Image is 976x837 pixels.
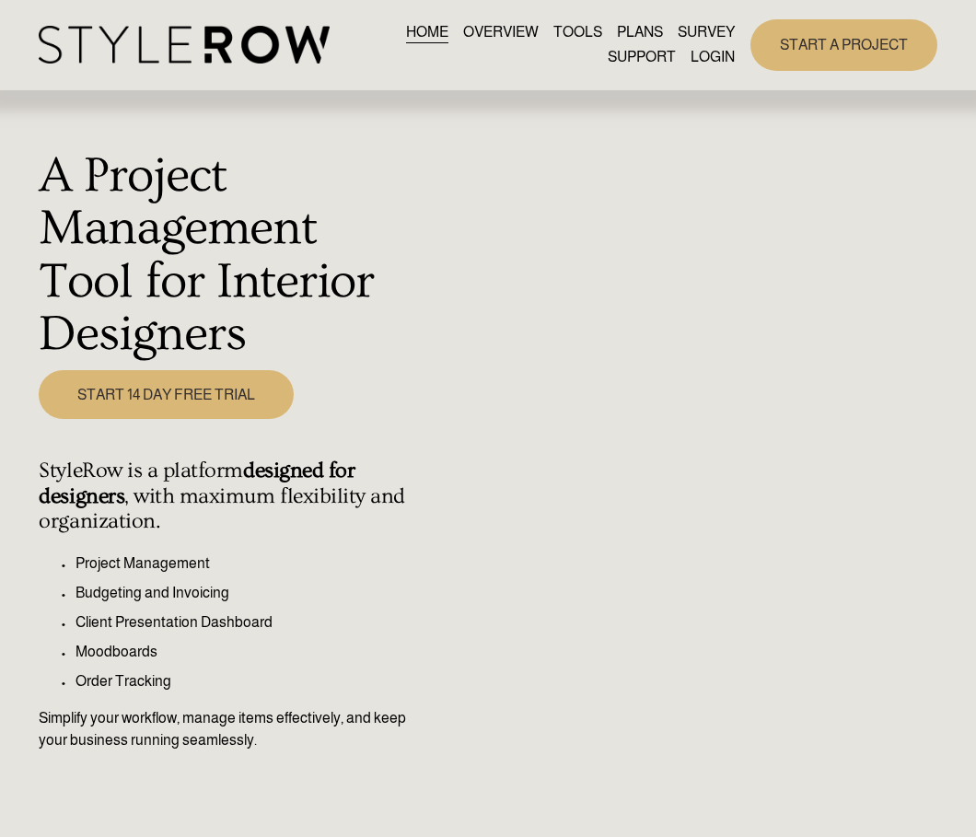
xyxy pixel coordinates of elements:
a: START 14 DAY FREE TRIAL [39,370,294,419]
h1: A Project Management Tool for Interior Designers [39,149,407,360]
h4: StyleRow is a platform , with maximum flexibility and organization. [39,459,407,535]
a: LOGIN [691,45,735,70]
span: SUPPORT [608,46,676,68]
img: StyleRow [39,26,329,64]
a: PLANS [617,20,663,45]
p: Client Presentation Dashboard [76,611,407,634]
a: OVERVIEW [463,20,539,45]
a: HOME [406,20,448,45]
strong: designed for designers [39,459,359,508]
a: START A PROJECT [750,19,937,70]
p: Project Management [76,552,407,575]
a: SURVEY [678,20,735,45]
a: TOOLS [553,20,602,45]
a: folder dropdown [608,45,676,70]
p: Moodboards [76,641,407,663]
p: Simplify your workflow, manage items effectively, and keep your business running seamlessly. [39,707,407,751]
p: Order Tracking [76,670,407,692]
p: Budgeting and Invoicing [76,582,407,604]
